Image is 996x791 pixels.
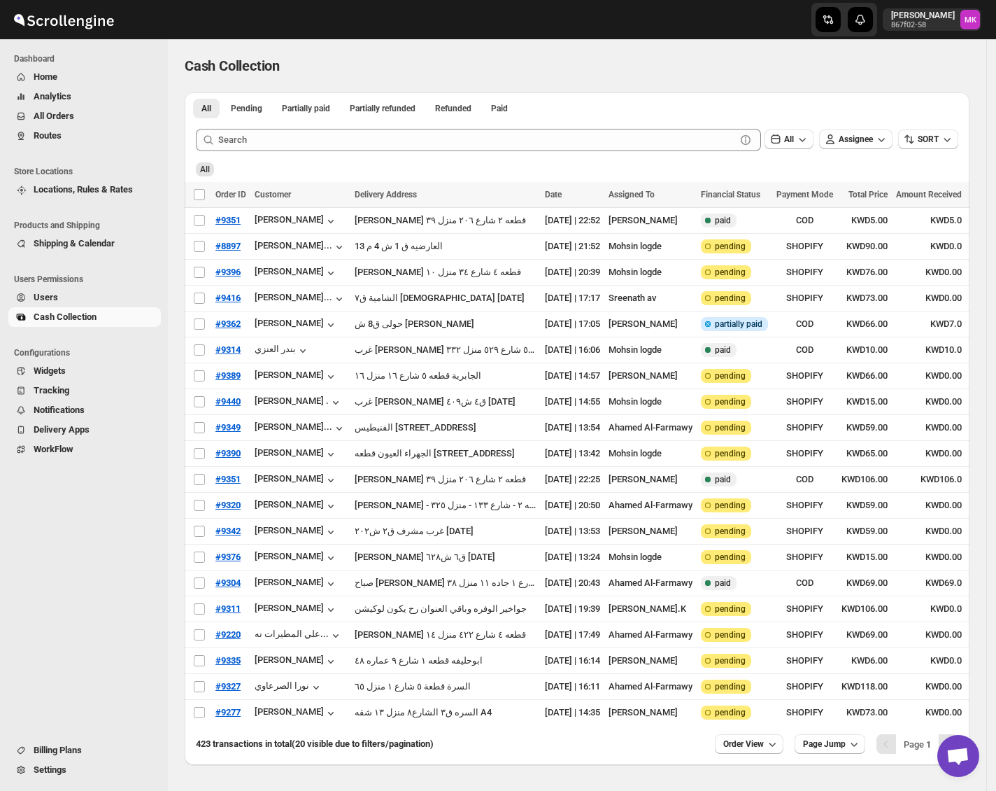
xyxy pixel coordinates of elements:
[604,286,697,311] td: Sreenath av
[215,317,241,331] button: #9362
[255,240,346,254] button: [PERSON_NAME]...
[34,71,57,82] span: Home
[215,629,241,640] span: #9220
[14,347,161,358] span: Configurations
[883,8,981,31] button: User menu
[255,292,332,302] div: [PERSON_NAME]...
[776,395,833,409] span: SHOPIFY
[34,130,62,141] span: Routes
[201,103,211,114] span: All
[355,215,526,225] button: [PERSON_NAME] قطعه ٢ شارع ٢٠٦ منزل ٣٩
[215,370,241,381] span: #9389
[255,266,338,280] button: [PERSON_NAME]
[776,291,833,305] span: SHOPIFY
[604,260,697,286] td: Mohsin logde
[609,190,655,199] span: Assigned To
[841,576,888,590] span: KWD69.00
[841,524,888,538] span: KWD59.00
[355,681,471,692] div: السرة قطعة ٥ شارع ١ منزل ٦٥
[848,190,888,199] span: Total Price
[355,474,526,484] button: [PERSON_NAME] قطعه ٢ شارع ٢٠٦ منزل ٣٩
[215,707,241,717] span: #9277
[896,265,962,279] span: KWD0.00
[541,493,604,519] td: [DATE] | 20:50
[541,648,604,674] td: [DATE] | 16:14
[215,213,241,227] button: #9351
[355,526,474,536] button: غرب مشرف ق٢ ش٢٠٢ [DATE]
[604,596,697,622] td: [PERSON_NAME].K
[34,444,73,454] span: WorkFlow
[255,680,323,694] button: نورا الصرعاوي
[215,681,241,692] span: #9327
[604,545,697,570] td: Mohsin logde
[776,421,833,435] span: SHOPIFY
[715,370,746,381] span: pending
[715,318,762,330] span: partially paid
[841,369,888,383] span: KWD66.00
[8,440,161,459] button: WorkFlow
[715,603,746,615] span: pending
[14,166,161,177] span: Store Locations
[355,344,536,355] button: غرب [PERSON_NAME] قطعه ٥ شارع ٥٢٩ منزل ٣٣٢
[255,499,338,513] div: [PERSON_NAME]
[841,317,888,331] span: KWD66.00
[776,498,833,512] span: SHOPIFY
[841,498,888,512] span: KWD59.00
[355,422,476,433] div: الفنيطيس [STREET_ADDRESS]
[350,103,415,114] span: Partially refunded
[231,103,262,114] span: Pending
[355,500,536,510] div: [PERSON_NAME] - قطعه ٢ - شارع ١٣٣ - منزل ٣٢٥
[255,421,332,432] div: [PERSON_NAME]...
[8,180,161,199] button: Locations, Rules & Rates
[891,10,955,21] p: [PERSON_NAME]
[776,343,833,357] span: COD
[14,53,161,64] span: Dashboard
[215,602,241,616] button: #9311
[255,344,310,358] div: بندر العنزي
[541,545,604,570] td: [DATE] | 13:24
[34,238,115,248] span: Shipping & Calendar
[255,318,338,332] button: [PERSON_NAME]
[841,265,888,279] span: KWD76.00
[776,654,833,668] span: SHOPIFY
[604,519,697,545] td: [PERSON_NAME]
[34,424,90,435] span: Delivery Apps
[215,291,241,305] button: #9416
[8,400,161,420] button: Notifications
[215,343,241,357] button: #9314
[841,628,888,642] span: KWD69.00
[34,91,71,101] span: Analytics
[11,2,116,37] img: ScrollEngine
[896,239,962,253] span: KWD0.0
[355,293,525,303] button: الشامية ق٧ [DEMOGRAPHIC_DATA] [DATE]
[215,447,241,461] button: #9390
[255,370,338,384] div: [PERSON_NAME]
[355,370,481,381] button: الجابرية قطعه ٥ شارع ١٦ منزل ١٦
[541,467,604,493] td: [DATE] | 22:25
[841,343,888,357] span: KWD10.00
[715,396,746,407] span: pending
[355,603,527,614] button: جواخير الوفره وباقي العنوان رح يكون لوكيشن
[776,550,833,564] span: SHOPIFY
[715,474,731,485] span: paid
[604,208,697,234] td: [PERSON_NAME]
[34,385,69,395] span: Tracking
[541,208,604,234] td: [DATE] | 22:52
[715,734,783,754] button: Order View
[541,234,604,260] td: [DATE] | 21:52
[541,286,604,311] td: [DATE] | 17:17
[215,344,241,355] span: #9314
[841,550,888,564] span: KWD15.00
[34,111,74,121] span: All Orders
[355,707,492,717] div: السره ق٣ الشارع٨ منزل ١٣ شقه A4
[355,318,474,329] button: حولى ق8 ش [PERSON_NAME]
[764,129,813,149] button: All
[255,395,343,409] div: [PERSON_NAME] .
[541,570,604,596] td: [DATE] | 20:43
[604,622,697,648] td: Ahamed Al-Farmawy
[896,190,962,199] span: Amount Received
